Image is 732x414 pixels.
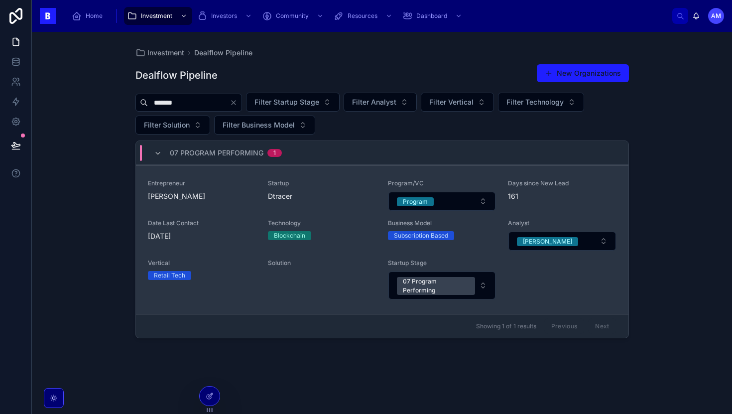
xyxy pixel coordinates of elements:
[144,120,190,130] span: Filter Solution
[273,149,276,157] div: 1
[148,191,256,201] span: [PERSON_NAME]
[136,165,628,314] a: Entrepreneur[PERSON_NAME]StartupDtracerProgram/VCSelect ButtonDays since New Lead161Date Last Con...
[508,232,615,251] button: Select Button
[508,219,616,227] span: Analyst
[399,7,467,25] a: Dashboard
[170,148,263,158] span: 07 Program Performing
[135,68,218,82] h1: Dealflow Pipeline
[388,179,496,187] span: Program/VC
[537,64,629,82] button: New Organizations
[214,116,315,135] button: Select Button
[259,7,329,25] a: Community
[147,48,184,58] span: Investment
[148,179,256,187] span: Entrepreneur
[246,93,340,112] button: Select Button
[403,197,428,206] div: Program
[148,219,256,227] span: Date Last Contact
[394,231,448,240] div: Subscription Based
[517,236,578,246] button: Unselect ADRIAN
[508,179,616,187] span: Days since New Lead
[194,48,252,58] a: Dealflow Pipeline
[40,8,56,24] img: App logo
[276,12,309,20] span: Community
[388,192,495,211] button: Select Button
[230,99,242,107] button: Clear
[135,116,210,135] button: Select Button
[344,93,417,112] button: Select Button
[274,231,305,240] div: Blockchain
[64,5,672,27] div: scrollable content
[388,219,496,227] span: Business Model
[86,12,103,20] span: Home
[268,191,376,201] span: Dtracer
[211,12,237,20] span: Investors
[124,7,192,25] a: Investment
[403,277,469,295] div: 07 Program Performing
[429,97,474,107] span: Filter Vertical
[141,12,172,20] span: Investment
[523,237,572,246] div: [PERSON_NAME]
[268,219,376,227] span: Technology
[421,93,494,112] button: Select Button
[268,259,376,267] span: Solution
[508,191,616,201] span: 161
[268,179,376,187] span: Startup
[388,259,496,267] span: Startup Stage
[69,7,110,25] a: Home
[506,97,564,107] span: Filter Technology
[348,12,377,20] span: Resources
[154,271,185,280] div: Retail Tech
[254,97,319,107] span: Filter Startup Stage
[498,93,584,112] button: Select Button
[388,272,495,299] button: Select Button
[476,322,536,330] span: Showing 1 of 1 results
[148,231,171,241] p: [DATE]
[416,12,447,20] span: Dashboard
[711,12,721,20] span: AM
[194,7,257,25] a: Investors
[223,120,295,130] span: Filter Business Model
[331,7,397,25] a: Resources
[352,97,396,107] span: Filter Analyst
[135,48,184,58] a: Investment
[148,259,256,267] span: Vertical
